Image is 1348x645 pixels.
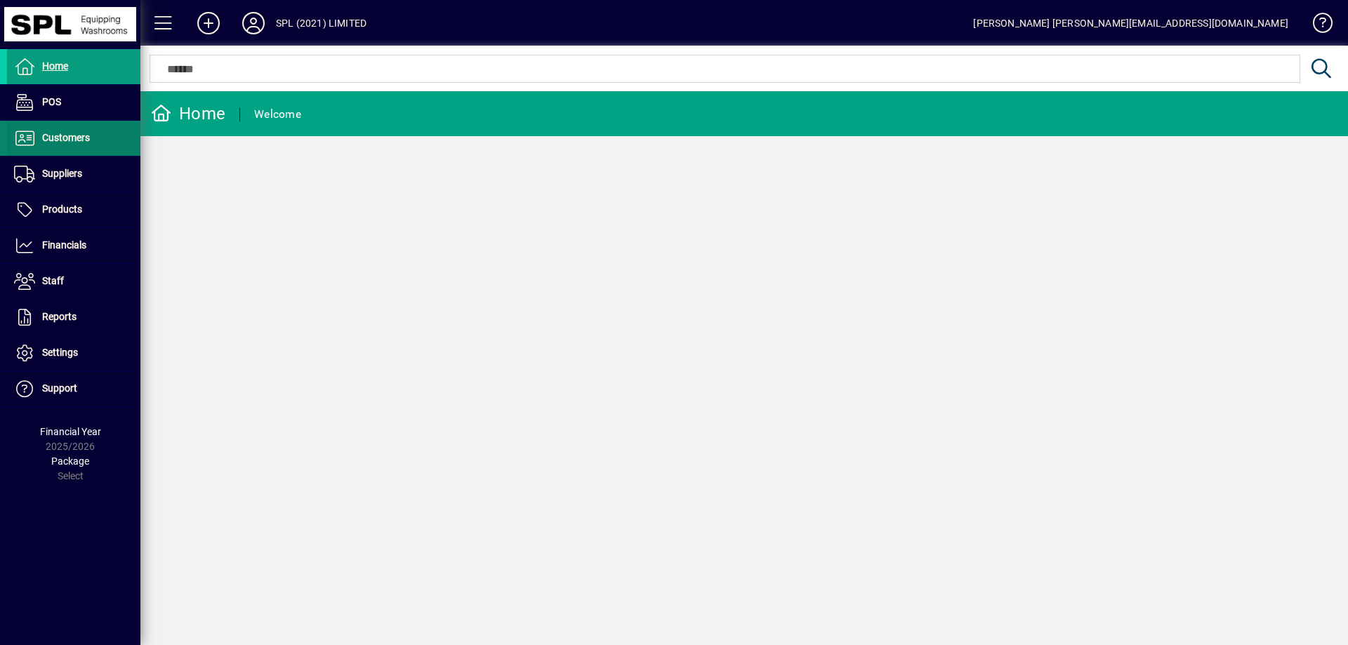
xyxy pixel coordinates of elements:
span: Products [42,204,82,215]
a: Support [7,371,140,406]
span: Staff [42,275,64,286]
a: Staff [7,264,140,299]
span: Support [42,383,77,394]
span: Financials [42,239,86,251]
span: Settings [42,347,78,358]
div: [PERSON_NAME] [PERSON_NAME][EMAIL_ADDRESS][DOMAIN_NAME] [973,12,1288,34]
span: Home [42,60,68,72]
a: Reports [7,300,140,335]
a: Products [7,192,140,227]
a: Knowledge Base [1302,3,1330,48]
a: Customers [7,121,140,156]
span: Financial Year [40,426,101,437]
div: SPL (2021) LIMITED [276,12,366,34]
span: POS [42,96,61,107]
a: Settings [7,335,140,371]
a: Suppliers [7,157,140,192]
a: Financials [7,228,140,263]
span: Reports [42,311,77,322]
button: Profile [231,11,276,36]
span: Suppliers [42,168,82,179]
span: Customers [42,132,90,143]
a: POS [7,85,140,120]
span: Package [51,456,89,467]
button: Add [186,11,231,36]
div: Welcome [254,103,301,126]
div: Home [151,102,225,125]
